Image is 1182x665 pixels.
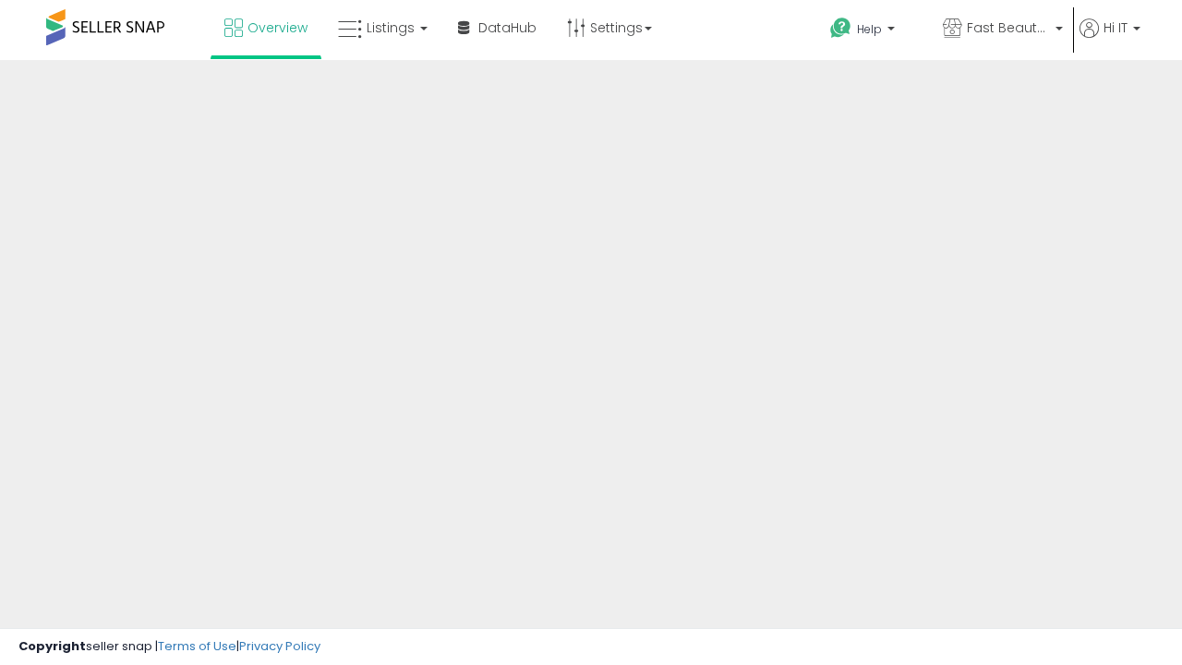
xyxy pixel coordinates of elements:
[967,18,1050,37] span: Fast Beauty ([GEOGRAPHIC_DATA])
[1104,18,1128,37] span: Hi IT
[158,637,236,655] a: Terms of Use
[829,17,852,40] i: Get Help
[367,18,415,37] span: Listings
[239,637,320,655] a: Privacy Policy
[478,18,537,37] span: DataHub
[18,638,320,656] div: seller snap | |
[815,3,926,60] a: Help
[18,637,86,655] strong: Copyright
[857,21,882,37] span: Help
[1079,18,1140,60] a: Hi IT
[247,18,308,37] span: Overview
